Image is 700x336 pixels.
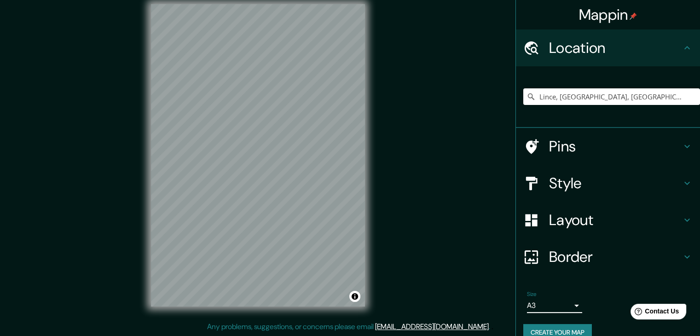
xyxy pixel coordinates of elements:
input: Pick your city or area [523,88,700,105]
h4: Mappin [579,6,637,24]
h4: Pins [549,137,682,156]
h4: Location [549,39,682,57]
button: Toggle attribution [349,291,360,302]
div: A3 [527,298,582,313]
img: pin-icon.png [630,12,637,20]
h4: Style [549,174,682,192]
h4: Layout [549,211,682,229]
div: . [492,321,493,332]
div: Location [516,29,700,66]
div: Border [516,238,700,275]
h4: Border [549,248,682,266]
iframe: Help widget launcher [618,300,690,326]
div: Pins [516,128,700,165]
div: Style [516,165,700,202]
div: . [490,321,492,332]
div: Layout [516,202,700,238]
a: [EMAIL_ADDRESS][DOMAIN_NAME] [375,322,489,331]
p: Any problems, suggestions, or concerns please email . [207,321,490,332]
canvas: Map [151,4,365,307]
label: Size [527,290,537,298]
